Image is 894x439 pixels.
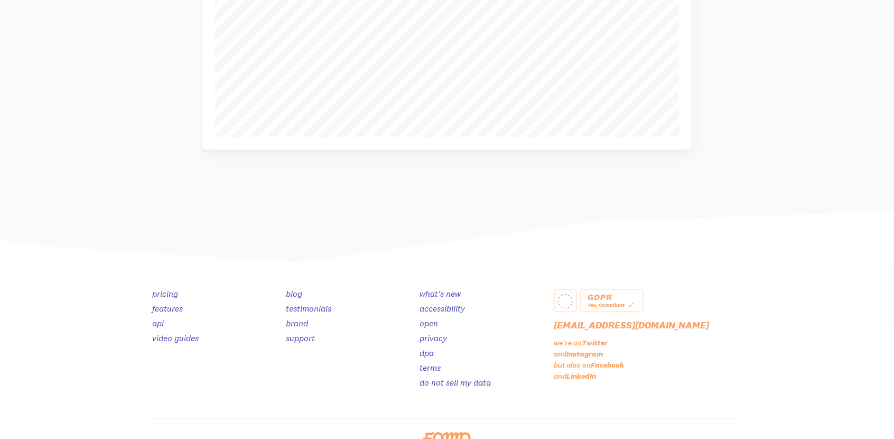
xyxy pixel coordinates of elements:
p: but also on [554,360,742,370]
a: api [152,318,164,328]
a: video guides [152,333,199,343]
a: testimonials [286,303,331,314]
a: Facebook [591,360,624,370]
div: GDPR [588,294,636,300]
a: support [286,333,315,343]
a: features [152,303,183,314]
a: brand [286,318,308,328]
a: dpa [420,347,434,358]
a: accessibility [420,303,465,314]
a: LinkedIn [566,371,596,381]
a: Twitter [582,338,608,347]
div: Yes, Compliant [588,300,636,309]
p: we're on [554,338,742,347]
a: terms [420,362,441,373]
a: open [420,318,439,328]
p: and [554,371,742,381]
a: what's new [420,288,461,299]
a: Instagram [566,349,603,359]
a: pricing [152,288,178,299]
a: [EMAIL_ADDRESS][DOMAIN_NAME] [554,319,709,331]
a: privacy [420,333,448,343]
a: GDPR Yes, Compliant [580,289,644,313]
a: blog [286,288,302,299]
p: and [554,349,742,359]
a: do not sell my data [420,377,491,388]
